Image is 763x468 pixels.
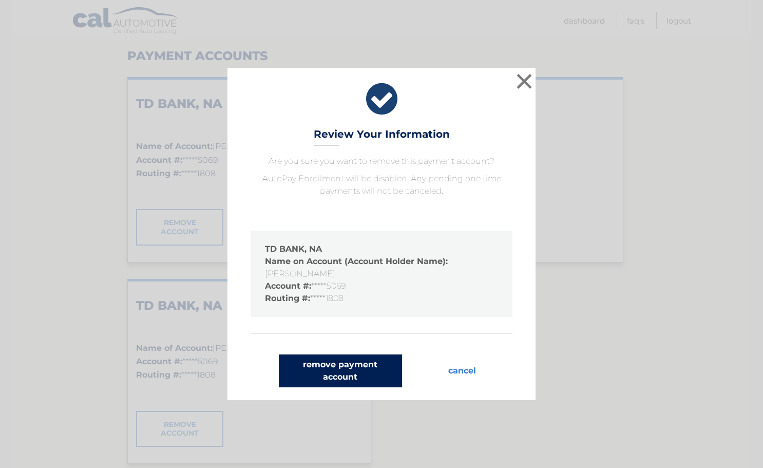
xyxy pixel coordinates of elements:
strong: Name on Account (Account Holder Name): [265,256,448,266]
h3: Review Your Information [314,128,450,146]
strong: Account #: [265,281,311,291]
button: cancel [440,354,484,387]
p: Are you sure you want to remove this payment account? [251,155,512,167]
p: AutoPay Enrollment will be disabled. Any pending one time payments will not be canceled. [251,173,512,197]
strong: TD BANK, NA [265,244,322,254]
strong: Routing #: [265,293,310,303]
li: [PERSON_NAME] [265,255,498,280]
button: × [514,71,535,91]
button: remove payment account [279,354,402,387]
